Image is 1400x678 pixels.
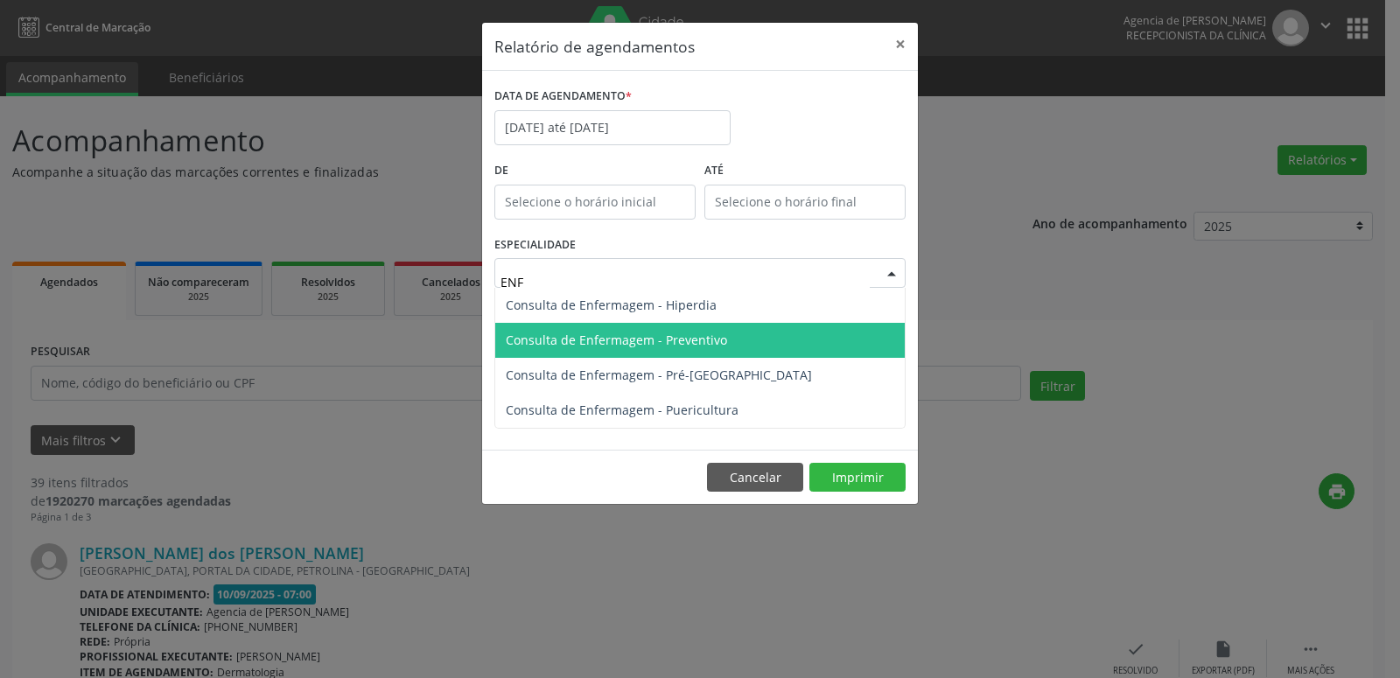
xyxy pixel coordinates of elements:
[506,332,727,348] span: Consulta de Enfermagem - Preventivo
[883,23,918,66] button: Close
[704,157,906,185] label: ATÉ
[494,83,632,110] label: DATA DE AGENDAMENTO
[707,463,803,493] button: Cancelar
[809,463,906,493] button: Imprimir
[494,157,696,185] label: De
[704,185,906,220] input: Selecione o horário final
[506,297,717,313] span: Consulta de Enfermagem - Hiperdia
[506,367,812,383] span: Consulta de Enfermagem - Pré-[GEOGRAPHIC_DATA]
[500,264,870,299] input: Seleciona uma especialidade
[506,402,738,418] span: Consulta de Enfermagem - Puericultura
[494,35,695,58] h5: Relatório de agendamentos
[494,110,731,145] input: Selecione uma data ou intervalo
[494,185,696,220] input: Selecione o horário inicial
[494,232,576,259] label: ESPECIALIDADE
